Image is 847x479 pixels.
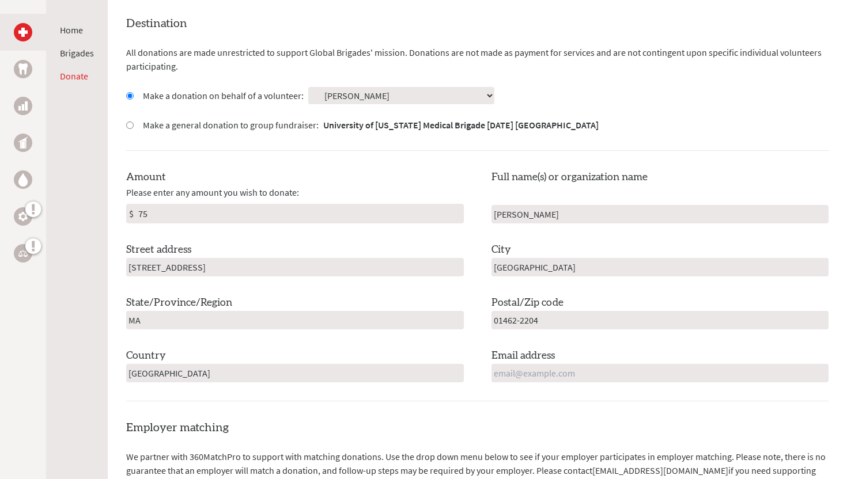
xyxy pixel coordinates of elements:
[491,205,829,223] input: Your name
[136,204,463,223] input: Enter Amount
[60,46,94,60] li: Brigades
[14,244,32,263] a: Legal Empowerment
[126,348,166,364] label: Country
[126,295,232,311] label: State/Province/Region
[18,101,28,111] img: Business
[18,173,28,186] img: Water
[491,295,564,311] label: Postal/Zip code
[126,185,299,199] span: Please enter any amount you wish to donate:
[126,420,829,436] h4: Employer matching
[491,242,511,258] label: City
[60,69,94,83] li: Donate
[14,170,32,189] a: Water
[18,250,28,257] img: Legal Empowerment
[18,28,28,37] img: Medical
[18,212,28,221] img: Engineering
[14,60,32,78] a: Dental
[14,23,32,41] a: Medical
[127,204,136,223] div: $
[14,207,32,226] a: Engineering
[126,258,464,276] input: Your address
[143,89,304,102] label: Make a donation on behalf of a volunteer:
[126,311,464,329] input: State/Province/Region
[14,97,32,115] a: Business
[126,16,829,32] h4: Destination
[491,258,829,276] input: City
[491,169,648,185] label: Full name(s) or organization name
[126,45,829,73] p: All donations are made unrestricted to support Global Brigades' mission. Donations are not made a...
[60,23,94,37] li: Home
[126,242,191,258] label: Street address
[60,24,83,36] a: Home
[14,134,32,152] a: Public Health
[143,118,599,132] label: Make a general donation to group fundraiser:
[592,465,728,476] a: [EMAIL_ADDRESS][DOMAIN_NAME]
[491,311,829,329] input: Postal/Zip code
[491,348,555,364] label: Email address
[60,70,88,82] a: Donate
[323,119,599,131] strong: University of [US_STATE] Medical Brigade [DATE] [GEOGRAPHIC_DATA]
[18,63,28,74] img: Dental
[126,169,166,185] label: Amount
[126,364,464,382] input: Country
[60,47,94,59] a: Brigades
[491,364,829,382] input: email@example.com
[18,137,28,149] img: Public Health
